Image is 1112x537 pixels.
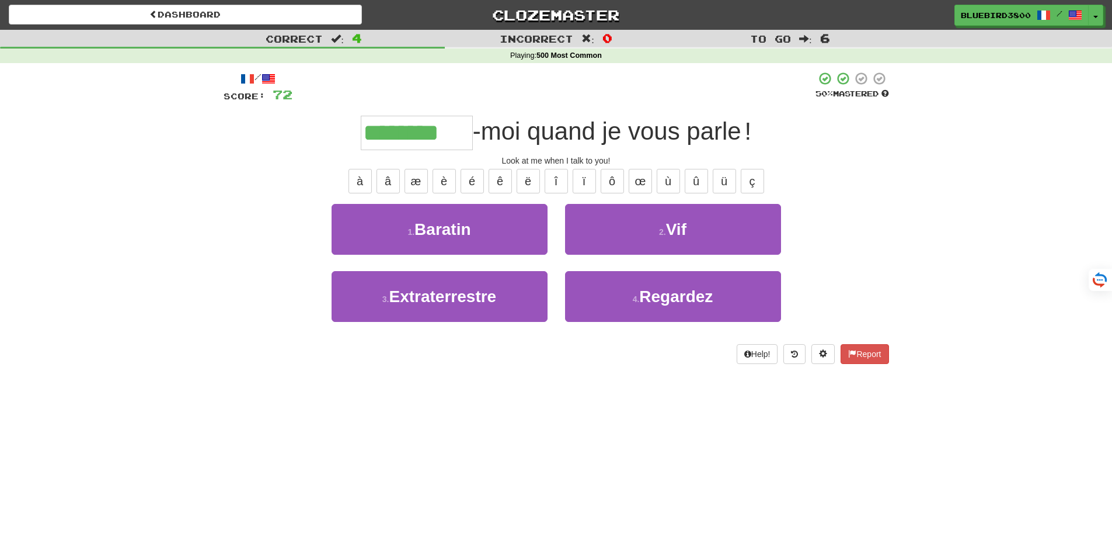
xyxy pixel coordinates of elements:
span: : [331,34,344,44]
div: Look at me when I talk to you! [224,155,889,167]
span: Extraterrestre [389,287,497,306]
button: Report [841,344,888,364]
button: é [461,169,484,193]
small: 3 . [382,295,389,304]
button: Help! [737,344,778,364]
span: 4 [352,31,362,45]
small: 4 . [633,295,640,304]
a: Clozemaster [379,5,733,25]
button: Round history (alt+y) [783,344,806,364]
small: 2 . [659,227,666,237]
a: Dashboard [9,5,362,25]
button: â [377,169,400,193]
button: û [685,169,708,193]
span: BlueBird3800 [961,10,1031,20]
span: Baratin [414,220,470,238]
button: ê [489,169,512,193]
div: / [224,71,292,86]
button: à [348,169,372,193]
button: 4.Regardez [565,271,781,322]
button: ô [601,169,624,193]
span: : [581,34,594,44]
span: Score: [224,91,266,101]
button: è [433,169,456,193]
span: -moi quand je vous parle ! [473,117,751,145]
span: 72 [273,87,292,102]
span: 6 [820,31,830,45]
button: ï [573,169,596,193]
span: Vif [666,220,686,238]
button: æ [405,169,428,193]
span: / [1057,9,1062,18]
a: BlueBird3800 / [954,5,1089,26]
span: 50 % [815,89,833,98]
span: 0 [602,31,612,45]
button: œ [629,169,652,193]
small: 1 . [407,227,414,237]
div: Mastered [815,89,889,99]
span: To go [750,33,791,44]
button: 3.Extraterrestre [332,271,548,322]
button: ç [741,169,764,193]
button: ë [517,169,540,193]
strong: 500 Most Common [536,51,602,60]
button: 2.Vif [565,204,781,255]
span: Incorrect [500,33,573,44]
span: : [799,34,812,44]
button: ù [657,169,680,193]
span: Correct [266,33,323,44]
button: ü [713,169,736,193]
button: 1.Baratin [332,204,548,255]
button: î [545,169,568,193]
span: Regardez [639,287,713,306]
